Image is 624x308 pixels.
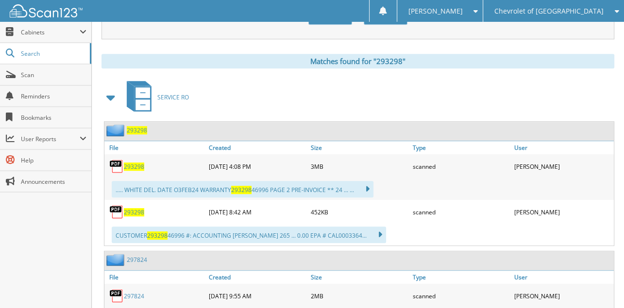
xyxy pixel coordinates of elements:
[109,205,124,219] img: PDF.png
[106,124,127,136] img: folder2.png
[157,93,189,101] span: SERVICE RO
[410,271,512,284] a: Type
[21,71,86,79] span: Scan
[494,8,604,14] span: Chevrolet of [GEOGRAPHIC_DATA]
[21,135,80,143] span: User Reports
[512,157,614,176] div: [PERSON_NAME]
[512,141,614,154] a: User
[21,28,80,36] span: Cabinets
[21,156,86,164] span: Help
[112,181,373,197] div: ..... WHITE DEL. DATE O3FEB24 WARRANTY 46996 PAGE 2 PRE-INVOICE ** 24 ... ...
[127,256,147,264] a: 297824
[308,157,410,176] div: 3MB
[121,78,189,116] a: SERVICE RO
[410,157,512,176] div: scanned
[512,202,614,222] div: [PERSON_NAME]
[147,231,168,240] span: 293298
[127,126,147,134] a: 293298
[21,92,86,100] span: Reminders
[21,49,85,58] span: Search
[206,202,308,222] div: [DATE] 8:42 AM
[104,271,206,284] a: File
[308,286,410,306] div: 2MB
[109,289,124,303] img: PDF.png
[206,157,308,176] div: [DATE] 4:08 PM
[206,141,308,154] a: Created
[21,113,86,122] span: Bookmarks
[206,271,308,284] a: Created
[206,286,308,306] div: [DATE] 9:55 AM
[21,178,86,186] span: Announcements
[408,8,462,14] span: [PERSON_NAME]
[308,141,410,154] a: Size
[308,202,410,222] div: 452KB
[575,261,624,308] iframe: Chat Widget
[410,286,512,306] div: scanned
[124,162,144,171] a: 293298
[410,141,512,154] a: Type
[512,286,614,306] div: [PERSON_NAME]
[10,4,83,17] img: scan123-logo-white.svg
[308,271,410,284] a: Size
[112,227,386,243] div: CUSTOMER 46996 #: ACCOUNTING [PERSON_NAME] 265 ... 0.00 EPA # CAL0003364...
[410,202,512,222] div: scanned
[124,292,144,300] a: 297824
[109,159,124,174] img: PDF.png
[231,186,252,194] span: 293298
[106,254,127,266] img: folder2.png
[512,271,614,284] a: User
[101,54,614,68] div: Matches found for "293298"
[124,208,144,216] a: 293298
[104,141,206,154] a: File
